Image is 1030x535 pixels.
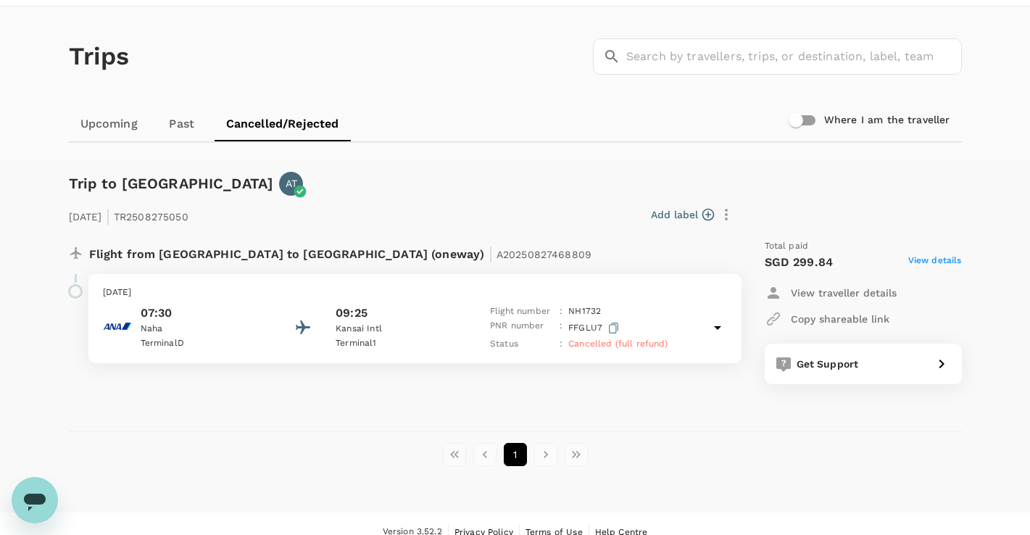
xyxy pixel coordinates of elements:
[215,107,351,141] a: Cancelled/Rejected
[560,304,562,319] p: :
[560,319,562,337] p: :
[336,304,367,322] p: 09:25
[12,477,58,523] iframe: Button to launch messaging window
[765,239,809,254] span: Total paid
[568,304,601,319] p: NH 1732
[908,254,962,271] span: View details
[568,319,622,337] p: FFGLU7
[69,7,130,107] h1: Trips
[490,319,554,337] p: PNR number
[69,202,188,228] p: [DATE] TR2508275050
[791,312,889,326] p: Copy shareable link
[765,254,834,271] p: SGD 299.84
[336,322,466,336] p: Kansai Intl
[439,443,591,466] nav: pagination navigation
[490,337,554,352] p: Status
[490,304,554,319] p: Flight number
[69,107,149,141] a: Upcoming
[626,38,962,75] input: Search by travellers, trips, or destination, label, team
[336,336,466,351] p: Terminal 1
[103,312,132,341] img: All Nippon Airways
[765,280,897,306] button: View traveller details
[651,207,714,222] button: Add label
[791,286,897,300] p: View traveller details
[69,172,274,195] h6: Trip to [GEOGRAPHIC_DATA]
[141,322,271,336] p: Naha
[765,306,889,332] button: Copy shareable link
[568,339,668,349] span: Cancelled (full refund)
[89,239,592,265] p: Flight from [GEOGRAPHIC_DATA] to [GEOGRAPHIC_DATA] (oneway)
[286,176,297,191] p: AT
[497,249,591,260] span: A20250827468809
[560,337,562,352] p: :
[103,286,727,300] p: [DATE]
[489,244,493,264] span: |
[141,336,271,351] p: Terminal D
[141,304,271,322] p: 07:30
[797,358,859,370] span: Get Support
[824,112,950,128] h6: Where I am the traveller
[106,206,110,226] span: |
[504,443,527,466] button: page 1
[149,107,215,141] a: Past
